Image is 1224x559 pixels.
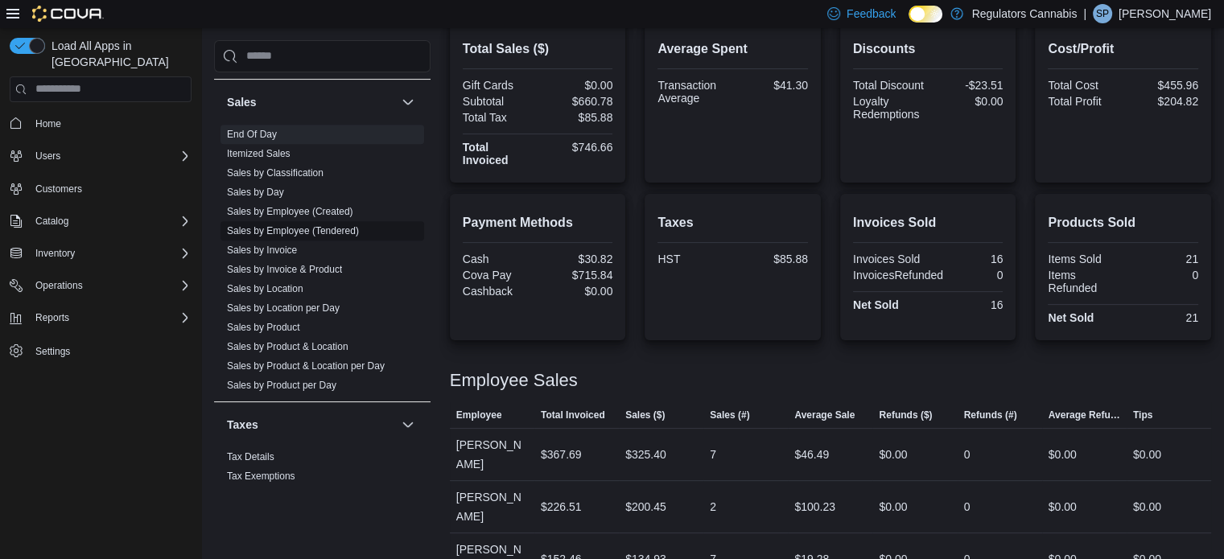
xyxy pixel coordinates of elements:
button: Inventory [29,244,81,263]
span: Employee [456,409,502,421]
span: Sales ($) [625,409,665,421]
div: $367.69 [541,445,582,464]
span: Sales (#) [710,409,749,421]
h2: Products Sold [1048,213,1198,232]
span: Total Invoiced [541,409,605,421]
span: Tax Details [227,450,274,463]
div: $85.88 [541,111,612,124]
span: Customers [35,183,82,195]
button: Home [3,112,198,135]
span: Home [35,117,61,130]
a: Home [29,114,68,134]
div: -$23.51 [931,79,1003,92]
button: Customers [3,177,198,200]
div: $0.00 [879,497,907,516]
h2: Total Sales ($) [463,39,613,59]
div: Sales [214,125,431,401]
div: $746.66 [541,141,612,154]
div: Items Sold [1048,253,1119,265]
a: Sales by Location [227,283,303,294]
a: Sales by Product [227,322,300,333]
h3: Taxes [227,417,258,433]
div: 0 [964,497,971,516]
div: $100.23 [794,497,835,516]
strong: Net Sold [1048,311,1094,324]
span: Sales by Product & Location [227,340,348,353]
div: $46.49 [794,445,829,464]
div: $660.78 [541,95,612,108]
button: Taxes [227,417,395,433]
span: End Of Day [227,128,277,141]
span: Sales by Product & Location per Day [227,360,385,372]
div: $0.00 [1133,445,1161,464]
a: Sales by Product per Day [227,380,336,391]
a: Sales by Classification [227,167,324,179]
a: Sales by Location per Day [227,302,340,314]
span: Average Refund [1049,409,1120,421]
div: 16 [931,298,1003,311]
h2: Payment Methods [463,213,613,232]
button: Sales [227,94,395,110]
a: Sales by Employee (Created) [227,206,353,217]
span: Reports [29,308,192,327]
span: Catalog [29,212,192,231]
span: Sales by Product per Day [227,379,336,392]
button: Settings [3,339,198,362]
div: 2 [710,497,716,516]
a: End Of Day [227,129,277,140]
span: Tips [1133,409,1152,421]
span: Sales by Location per Day [227,302,340,314]
span: Users [35,150,60,162]
button: Operations [3,274,198,297]
h2: Cost/Profit [1048,39,1198,59]
span: Reports [35,311,69,324]
div: Total Discount [853,79,925,92]
div: Transaction Average [657,79,729,105]
div: $85.88 [736,253,808,265]
p: | [1083,4,1086,23]
button: Users [3,145,198,167]
div: 7 [710,445,716,464]
div: 21 [1127,311,1198,324]
div: Total Tax [463,111,534,124]
div: 0 [950,269,1003,282]
h2: Taxes [657,213,808,232]
a: Sales by Product & Location per Day [227,360,385,372]
p: [PERSON_NAME] [1119,4,1211,23]
div: $0.00 [1049,497,1077,516]
div: 16 [931,253,1003,265]
div: $715.84 [541,269,612,282]
a: Sales by Invoice & Product [227,264,342,275]
div: 0 [1127,269,1198,282]
button: Catalog [3,210,198,232]
span: Refunds ($) [879,409,932,421]
div: Subtotal [463,95,534,108]
div: Cashback [463,285,534,298]
div: $0.00 [1049,445,1077,464]
div: $226.51 [541,497,582,516]
input: Dark Mode [909,6,942,23]
div: $41.30 [736,79,808,92]
div: Sarah Pentz [1093,4,1112,23]
button: Operations [29,276,89,295]
button: Catalog [29,212,75,231]
div: Total Profit [1048,95,1119,108]
div: InvoicesRefunded [853,269,943,282]
div: $200.45 [625,497,666,516]
a: Sales by Product & Location [227,341,348,352]
a: Sales by Employee (Tendered) [227,225,359,236]
button: Taxes [398,415,418,434]
strong: Net Sold [853,298,899,311]
div: $0.00 [931,95,1003,108]
span: Sales by Location [227,282,303,295]
div: $325.40 [625,445,666,464]
div: Taxes [214,447,431,492]
span: Users [29,146,192,166]
a: Itemized Sales [227,148,291,159]
span: Refunds (#) [964,409,1017,421]
img: Cova [32,6,104,22]
a: Tax Details [227,451,274,462]
span: Sales by Invoice & Product [227,263,342,276]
